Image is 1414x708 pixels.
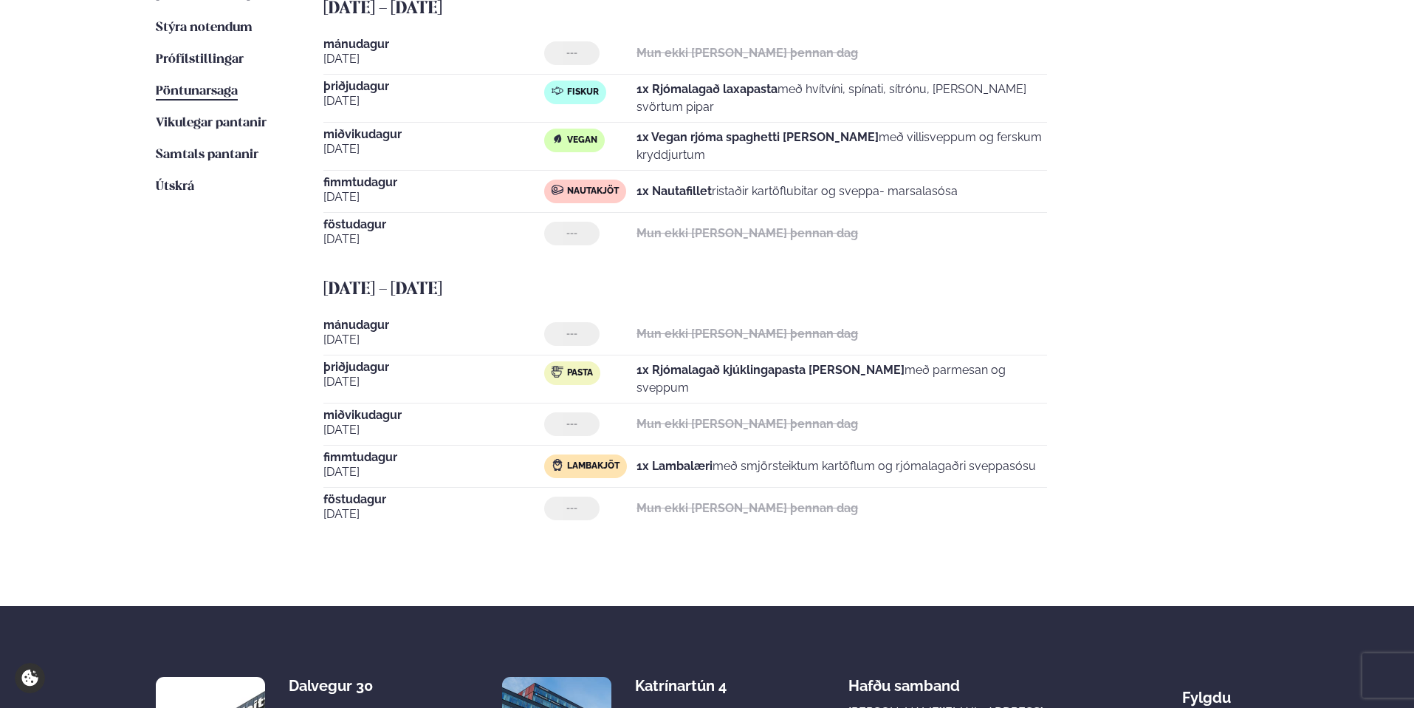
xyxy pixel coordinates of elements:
[552,85,563,97] img: fish.svg
[156,115,267,132] a: Vikulegar pantanir
[156,83,238,101] a: Pöntunarsaga
[323,331,544,349] span: [DATE]
[323,506,544,523] span: [DATE]
[566,328,577,340] span: ---
[156,146,258,164] a: Samtals pantanir
[636,129,1047,164] p: með villisveppum og ferskum kryddjurtum
[15,663,45,693] a: Cookie settings
[636,81,1047,116] p: með hvítvíni, spínati, sítrónu, [PERSON_NAME] svörtum pipar
[636,459,713,473] strong: 1x Lambalæri
[552,184,563,196] img: beef.svg
[636,457,1036,475] p: með smjörsteiktum kartöflum og rjómalagaðri sveppasósu
[323,129,544,140] span: miðvikudagur
[566,47,577,59] span: ---
[636,226,858,240] strong: Mun ekki [PERSON_NAME] þennan dag
[567,135,597,146] span: Vegan
[323,463,544,481] span: [DATE]
[636,82,778,96] strong: 1x Rjómalagað laxapasta
[323,177,544,188] span: fimmtudagur
[323,81,544,92] span: þriðjudagur
[567,185,619,197] span: Nautakjöt
[156,178,194,196] a: Útskrá
[552,366,563,378] img: pasta.svg
[636,417,858,431] strong: Mun ekki [PERSON_NAME] þennan dag
[156,85,238,98] span: Pöntunarsaga
[156,180,194,193] span: Útskrá
[156,117,267,129] span: Vikulegar pantanir
[567,86,599,98] span: Fiskur
[323,140,544,158] span: [DATE]
[323,278,1258,302] h5: [DATE] - [DATE]
[323,373,544,391] span: [DATE]
[156,149,258,161] span: Samtals pantanir
[323,50,544,68] span: [DATE]
[566,418,577,430] span: ---
[567,460,620,472] span: Lambakjöt
[323,409,544,421] span: miðvikudagur
[156,21,253,34] span: Stýra notendum
[566,503,577,514] span: ---
[289,677,406,695] div: Dalvegur 30
[848,665,960,695] span: Hafðu samband
[635,677,752,695] div: Katrínartún 4
[156,19,253,37] a: Stýra notendum
[323,421,544,439] span: [DATE]
[636,130,879,144] strong: 1x Vegan rjóma spaghetti [PERSON_NAME]
[636,46,858,60] strong: Mun ekki [PERSON_NAME] þennan dag
[636,501,858,515] strong: Mun ekki [PERSON_NAME] þennan dag
[552,459,563,471] img: Lamb.svg
[323,219,544,231] span: föstudagur
[636,327,858,341] strong: Mun ekki [PERSON_NAME] þennan dag
[323,361,544,373] span: þriðjudagur
[323,231,544,248] span: [DATE]
[323,92,544,110] span: [DATE]
[636,183,958,200] p: ristaðir kartöflubitar og sveppa- marsalasósa
[323,319,544,331] span: mánudagur
[323,38,544,50] span: mánudagur
[636,361,1047,397] p: með parmesan og sveppum
[323,452,544,463] span: fimmtudagur
[156,51,244,69] a: Prófílstillingar
[566,228,577,239] span: ---
[323,494,544,506] span: föstudagur
[567,367,593,379] span: Pasta
[156,53,244,66] span: Prófílstillingar
[636,184,712,198] strong: 1x Nautafillet
[636,363,905,377] strong: 1x Rjómalagað kjúklingapasta [PERSON_NAME]
[552,133,563,145] img: Vegan.svg
[323,188,544,206] span: [DATE]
